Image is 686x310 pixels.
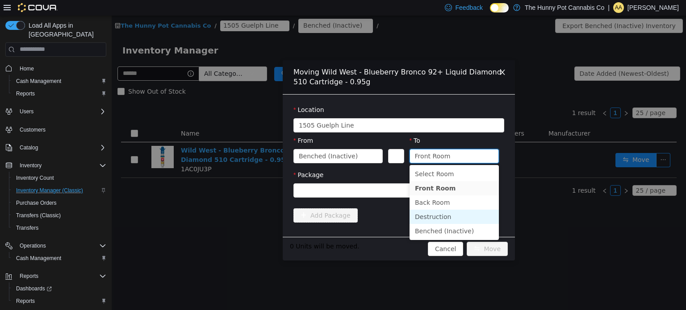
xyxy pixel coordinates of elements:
label: Package [182,156,212,163]
label: Location [182,91,213,98]
span: Inventory [16,160,106,171]
a: Cash Management [13,253,65,264]
span: 1505 Guelph Line [187,103,243,116]
span: Reports [16,90,35,97]
span: Purchase Orders [16,199,57,207]
a: Home [16,63,38,74]
button: icon: swapMove [355,226,396,240]
span: Reports [16,271,106,281]
button: Users [16,106,37,117]
button: Users [2,105,110,118]
a: Inventory Count [13,173,58,183]
span: Cash Management [13,253,106,264]
img: Cova [18,3,58,12]
span: Transfers (Classic) [16,212,61,219]
input: Dark Mode [490,3,509,12]
i: icon: down [376,138,382,144]
button: Reports [2,270,110,282]
button: icon: plusAdd Package [182,193,246,207]
a: Cash Management [13,76,65,87]
span: 0 Units will be moved. [178,226,248,236]
p: [PERSON_NAME] [627,2,679,13]
li: Benched (Inactive) [298,208,387,223]
a: Dashboards [13,283,55,294]
a: Transfers (Classic) [13,210,64,221]
li: Front Room [298,165,387,180]
span: Purchase Orders [13,198,106,208]
span: Users [16,106,106,117]
a: Customers [16,124,49,135]
span: Transfers [13,223,106,233]
span: Dashboards [13,283,106,294]
span: Inventory Count [13,173,106,183]
a: Inventory Manager (Classic) [13,185,87,196]
button: Purchase Orders [9,197,110,209]
button: Inventory [16,160,45,171]
span: Users [20,108,33,115]
button: Cancel [316,226,351,240]
p: The Hunny Pot Cannabis Co [525,2,604,13]
span: Catalog [20,144,38,151]
button: Transfers (Classic) [9,209,110,222]
a: Reports [13,88,38,99]
button: Close [378,45,403,70]
button: Inventory [2,159,110,172]
span: AA [615,2,622,13]
span: Inventory [20,162,42,169]
li: Back Room [298,180,387,194]
button: Operations [2,240,110,252]
span: Cash Management [16,255,61,262]
li: Select Room [298,151,387,165]
span: Transfers (Classic) [13,210,106,221]
span: Customers [16,124,106,135]
li: Destruction [298,194,387,208]
span: Reports [16,298,35,305]
a: Dashboards [9,282,110,295]
div: Front Room [303,134,339,147]
span: Cash Management [16,78,61,85]
button: Customers [2,123,110,136]
p: | [608,2,610,13]
div: Andrew Appleton [613,2,624,13]
span: Transfers [16,224,38,231]
span: Customers [20,126,46,133]
button: Inventory Count [9,172,110,184]
a: Transfers [13,223,42,233]
button: Reports [9,295,110,307]
button: Reports [9,87,110,100]
button: Catalog [16,142,42,153]
span: Catalog [16,142,106,153]
span: Inventory Manager (Classic) [13,185,106,196]
i: icon: close [387,53,394,60]
div: Benched (Inactive) [187,134,246,147]
button: Cash Management [9,252,110,265]
button: Transfers [9,222,110,234]
span: Load All Apps in [GEOGRAPHIC_DATA] [25,21,106,39]
span: Reports [13,296,106,306]
div: Moving Wild West - Blueberry Bronco 92+ Liquid Diamond 510 Cartridge - 0.95g [182,52,393,71]
span: Reports [20,273,38,280]
span: Operations [16,240,106,251]
span: Home [16,63,106,74]
span: Home [20,65,34,72]
span: Inventory Count [16,174,54,182]
button: Swap [276,133,292,148]
button: Home [2,62,110,75]
i: icon: down [382,107,387,113]
span: Operations [20,242,46,249]
span: Reports [13,88,106,99]
button: Cash Management [9,75,110,87]
button: Inventory Manager (Classic) [9,184,110,197]
label: To [298,121,309,128]
label: From [182,121,201,128]
span: Feedback [456,3,483,12]
a: Purchase Orders [13,198,60,208]
span: Cash Management [13,76,106,87]
i: icon: down [260,138,266,144]
span: Inventory Manager (Classic) [16,187,83,194]
span: Dashboards [16,285,52,292]
a: Reports [13,296,38,306]
button: Reports [16,271,42,281]
button: Catalog [2,141,110,154]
